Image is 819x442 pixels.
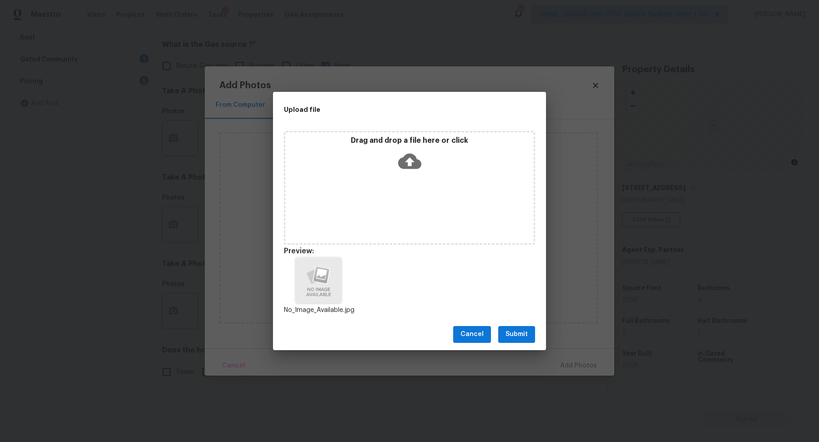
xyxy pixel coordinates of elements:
h2: Upload file [284,105,494,115]
img: Z [296,257,341,303]
button: Cancel [453,326,491,343]
p: No_Image_Available.jpg [284,306,353,315]
p: Drag and drop a file here or click [285,136,534,146]
span: Submit [506,329,528,340]
span: Cancel [460,329,484,340]
button: Submit [498,326,535,343]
